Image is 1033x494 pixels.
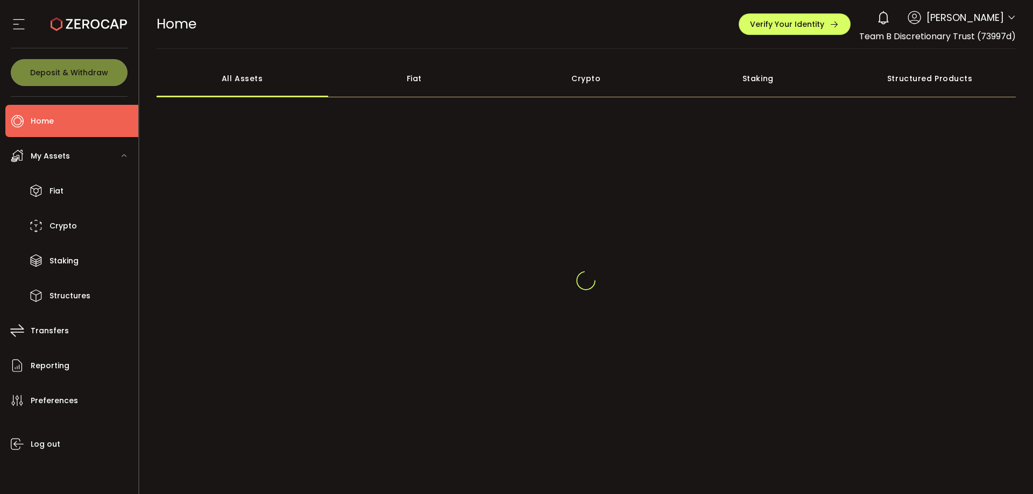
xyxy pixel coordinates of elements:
span: Home [31,113,54,129]
span: Deposit & Withdraw [30,69,108,76]
span: Log out [31,436,60,452]
span: Verify Your Identity [750,20,824,28]
span: Transfers [31,323,69,339]
span: Crypto [49,218,77,234]
span: Structures [49,288,90,304]
div: Structured Products [844,60,1016,97]
span: Home [157,15,196,33]
span: Fiat [49,183,63,199]
button: Verify Your Identity [739,13,851,35]
span: Reporting [31,358,69,374]
span: [PERSON_NAME] [926,10,1004,25]
div: Crypto [500,60,673,97]
span: My Assets [31,148,70,164]
span: Team B Discretionary Trust (73997d) [859,30,1016,42]
div: All Assets [157,60,329,97]
div: Staking [672,60,844,97]
span: Preferences [31,393,78,409]
button: Deposit & Withdraw [11,59,128,86]
div: Fiat [328,60,500,97]
span: Staking [49,253,79,269]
